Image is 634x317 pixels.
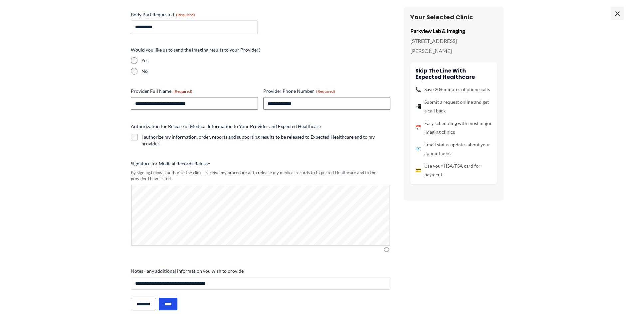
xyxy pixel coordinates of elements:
[415,102,421,111] span: 📲
[263,88,390,94] label: Provider Phone Number
[141,57,390,64] label: Yes
[141,134,390,147] label: I authorize my information, order, reports and supporting results to be released to Expected Heal...
[415,85,492,94] li: Save 20+ minutes of phone calls
[410,36,497,56] p: [STREET_ADDRESS][PERSON_NAME]
[131,268,390,274] label: Notes - any additional information you wish to provide
[410,26,497,36] p: Parkview Lab & Imaging
[415,85,421,94] span: 📞
[131,170,390,182] div: By signing below, I authorize the clinic I receive my procedure at to release my medical records ...
[415,166,421,175] span: 💳
[131,47,261,53] legend: Would you like us to send the imaging results to your Provider?
[415,68,492,80] h4: Skip the line with Expected Healthcare
[415,145,421,153] span: 📧
[415,119,492,136] li: Easy scheduling with most major imaging clinics
[316,89,335,94] span: (Required)
[141,68,390,75] label: No
[415,140,492,158] li: Email status updates about your appointment
[131,123,321,130] legend: Authorization for Release of Medical Information to Your Provider and Expected Healthcare
[415,162,492,179] li: Use your HSA/FSA card for payment
[176,12,195,17] span: (Required)
[611,7,624,20] span: ×
[131,88,258,94] label: Provider Full Name
[131,160,390,167] label: Signature for Medical Records Release
[382,246,390,253] img: Clear Signature
[415,98,492,115] li: Submit a request online and get a call back
[415,123,421,132] span: 📅
[173,89,192,94] span: (Required)
[131,11,258,18] label: Body Part Requested
[410,13,497,21] h3: Your Selected Clinic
